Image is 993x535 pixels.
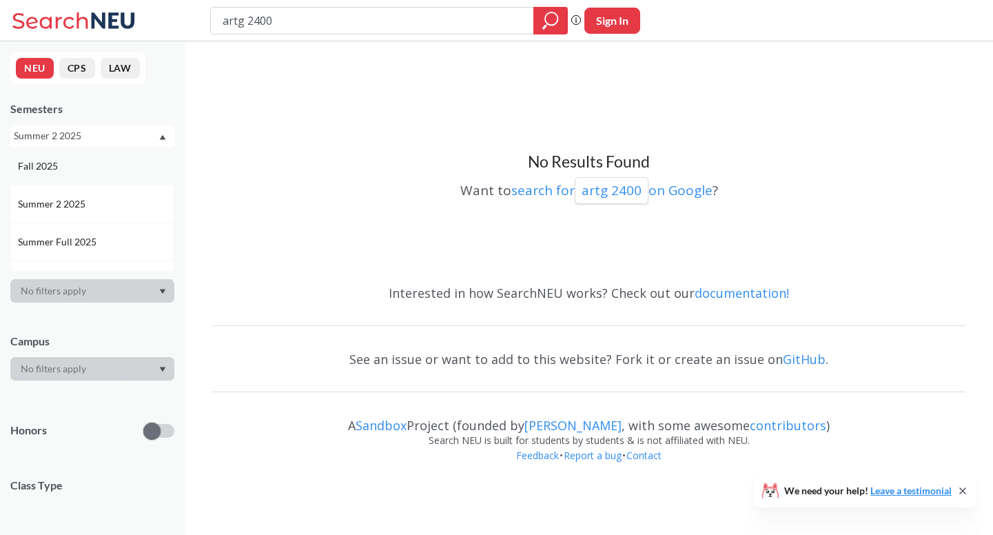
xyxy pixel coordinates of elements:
[582,181,642,200] p: artg 2400
[10,125,174,147] div: Summer 2 2025Dropdown arrowFall 2025Summer 2 2025Summer Full 2025Summer 1 2025Spring 2025Fall 202...
[221,9,524,32] input: Class, professor, course number, "phrase"
[10,357,174,381] div: Dropdown arrow
[584,8,640,34] button: Sign In
[356,417,407,434] a: Sandbox
[18,196,88,212] span: Summer 2 2025
[212,433,965,448] div: Search NEU is built for students by students & is not affiliated with NEU.
[524,417,622,434] a: [PERSON_NAME]
[511,181,713,199] a: search forartg 2400on Google
[10,478,174,493] span: Class Type
[515,449,560,462] a: Feedback
[212,152,965,172] h3: No Results Found
[784,486,952,496] span: We need your help!
[212,405,965,433] div: A Project (founded by , with some awesome )
[542,11,559,30] svg: magnifying glass
[159,289,166,294] svg: Dropdown arrow
[212,273,965,313] div: Interested in how SearchNEU works? Check out our
[783,351,826,367] a: GitHub
[16,58,54,79] button: NEU
[533,7,568,34] div: magnifying glass
[626,449,662,462] a: Contact
[212,448,965,484] div: • •
[59,58,95,79] button: CPS
[212,172,965,204] div: Want to ?
[10,279,174,303] div: Dropdown arrow
[750,417,826,434] a: contributors
[10,101,174,117] div: Semesters
[695,285,789,301] a: documentation!
[159,367,166,372] svg: Dropdown arrow
[563,449,622,462] a: Report a bug
[14,128,158,143] div: Summer 2 2025
[10,334,174,349] div: Campus
[18,159,61,174] span: Fall 2025
[10,423,47,438] p: Honors
[212,339,965,379] div: See an issue or want to add to this website? Fork it or create an issue on .
[18,234,99,250] span: Summer Full 2025
[101,58,140,79] button: LAW
[870,485,952,496] a: Leave a testimonial
[159,134,166,140] svg: Dropdown arrow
